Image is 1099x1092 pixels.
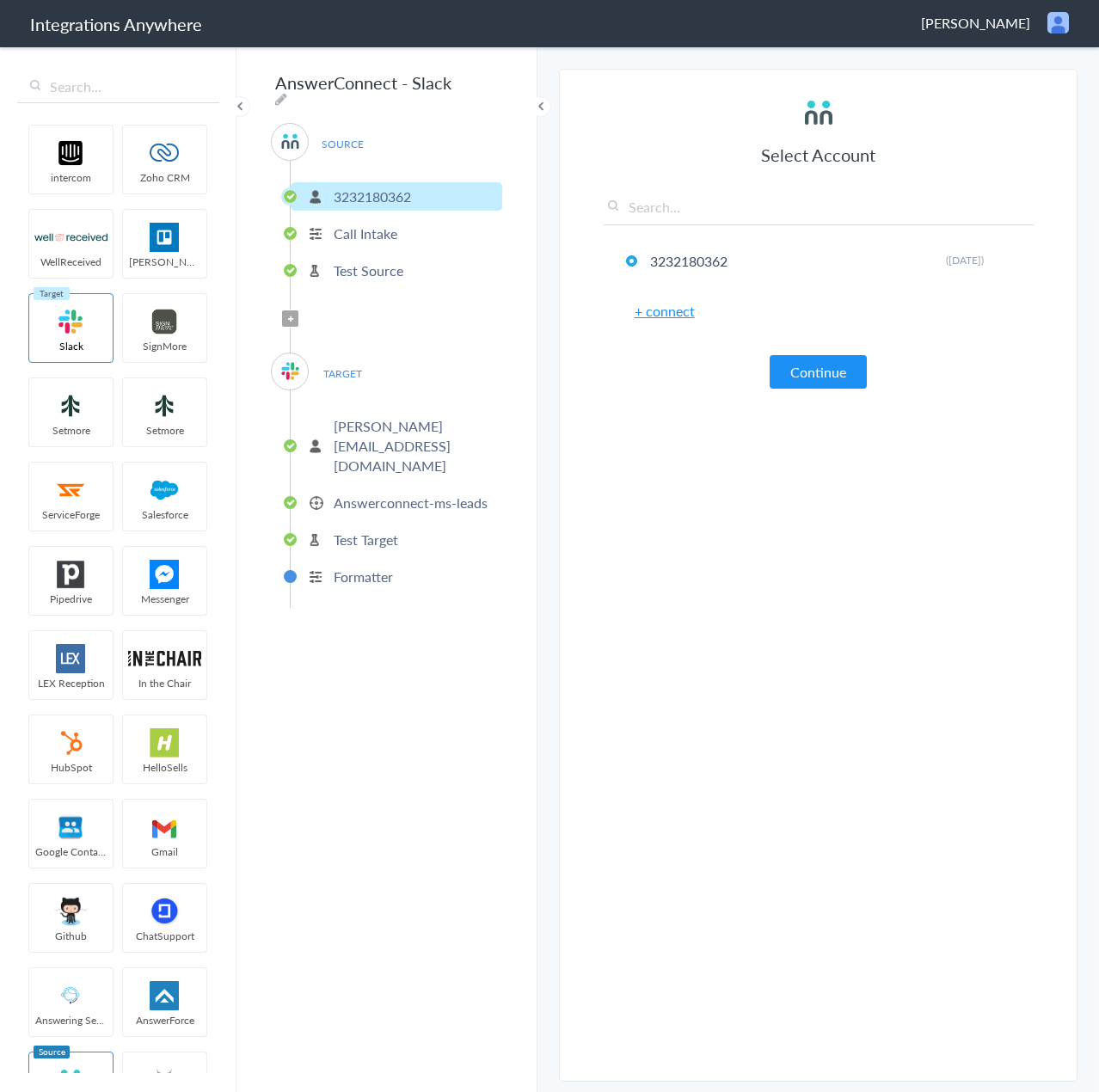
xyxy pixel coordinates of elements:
p: 3232180362 [334,187,411,206]
span: Salesforce [123,507,206,522]
span: Zoho CRM [123,170,206,185]
img: Answering_service.png [34,981,107,1010]
span: Setmore [123,423,206,438]
img: user.png [1047,12,1069,34]
span: ([DATE]) [946,253,984,267]
p: Test Source [334,261,403,280]
img: FBM.png [128,560,201,589]
p: [PERSON_NAME][EMAIL_ADDRESS][DOMAIN_NAME] [334,416,498,475]
span: In the Chair [123,676,206,690]
img: github.png [34,897,107,926]
span: Setmore [29,423,113,438]
p: Formatter [334,567,393,586]
span: TARGET [310,362,375,385]
span: Messenger [123,592,206,606]
img: salesforce-logo.svg [128,475,201,505]
img: trello.png [128,223,201,252]
img: intercom-logo.svg [34,138,107,168]
p: Answerconnect-ms-leads [334,493,488,512]
img: setmoreNew.jpg [34,391,107,420]
img: inch-logo.svg [128,644,201,673]
img: zoho-logo.svg [128,138,201,168]
span: LEX Reception [29,676,113,690]
input: Search... [17,71,219,103]
img: hubspot-logo.svg [34,728,107,758]
img: wr-logo.svg [34,223,107,252]
p: Test Target [334,530,398,549]
img: slack-logo.svg [279,360,301,382]
img: af-app-logo.svg [128,981,201,1010]
img: pipedrive.png [34,560,107,589]
span: [PERSON_NAME] [123,255,206,269]
span: HubSpot [29,760,113,775]
img: slack-logo.svg [34,307,107,336]
img: gmail-logo.svg [128,813,201,842]
span: ServiceForge [29,507,113,522]
h1: Integrations Anywhere [30,12,202,36]
span: Answering Service [29,1013,113,1028]
span: Google Contacts [29,844,113,859]
span: ChatSupport [123,929,206,943]
img: setmoreNew.jpg [128,391,201,420]
p: Call Intake [334,224,397,243]
span: intercom [29,170,113,185]
span: HelloSells [123,760,206,775]
img: hs-app-logo.svg [128,728,201,758]
span: Github [29,929,113,943]
img: answerconnect-logo.svg [279,131,301,152]
a: + connect [635,301,695,321]
img: googleContact_logo.png [34,813,107,842]
span: SOURCE [310,132,375,156]
img: lex-app-logo.svg [34,644,107,673]
span: WellReceived [29,255,113,269]
img: chatsupport-icon.svg [128,897,201,926]
input: Search... [604,197,1034,225]
span: Gmail [123,844,206,859]
h3: Select Account [604,143,1034,167]
span: Slack [29,339,113,353]
span: [PERSON_NAME] [921,13,1030,33]
img: signmore-logo.png [128,307,201,336]
img: answerconnect-logo.svg [801,95,836,130]
span: SignMore [123,339,206,353]
span: AnswerForce [123,1013,206,1028]
span: Pipedrive [29,592,113,606]
button: Continue [770,355,867,389]
img: serviceforge-icon.png [34,475,107,505]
